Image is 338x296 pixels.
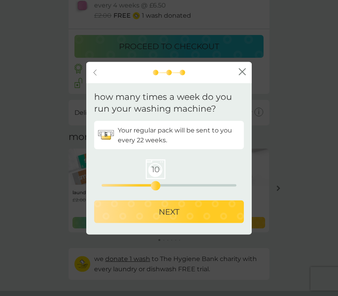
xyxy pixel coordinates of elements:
[94,200,244,223] button: NEXT
[239,68,246,77] button: close
[118,125,240,145] p: Your regular pack will be sent to you every 22 weeks.
[159,206,179,218] p: NEXT
[146,160,165,179] span: 10
[94,91,244,115] p: how many times a week do you run your washing machine?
